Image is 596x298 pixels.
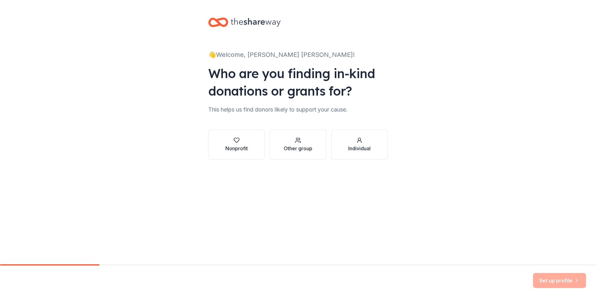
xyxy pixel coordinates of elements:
[208,130,265,160] button: Nonprofit
[331,130,388,160] button: Individual
[284,145,312,152] div: Other group
[270,130,326,160] button: Other group
[208,65,388,100] div: Who are you finding in-kind donations or grants for?
[348,145,371,152] div: Individual
[208,105,388,115] div: This helps us find donors likely to support your cause.
[225,145,248,152] div: Nonprofit
[208,50,388,60] div: 👋 Welcome, [PERSON_NAME] [PERSON_NAME]!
